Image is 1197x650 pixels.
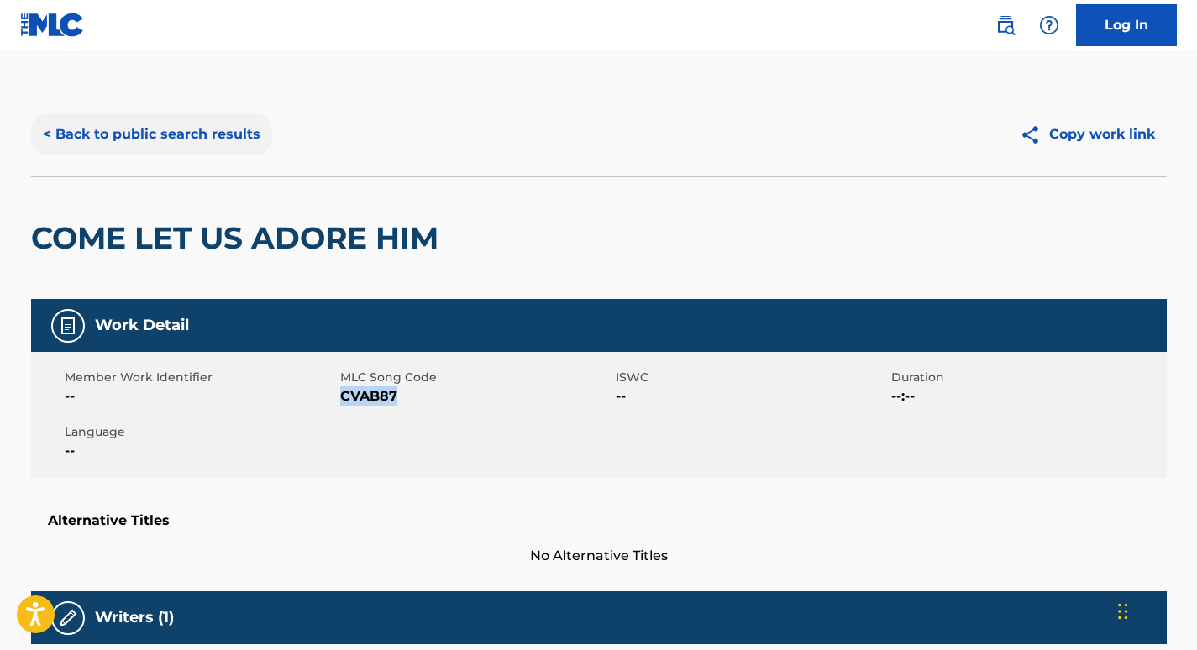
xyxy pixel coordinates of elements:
a: Log In [1076,4,1177,46]
span: No Alternative Titles [31,546,1167,566]
span: Duration [891,369,1163,386]
span: Language [65,423,336,441]
img: search [995,15,1016,35]
span: Member Work Identifier [65,369,336,386]
span: ISWC [616,369,887,386]
img: help [1039,15,1059,35]
h2: COME LET US ADORE HIM [31,219,447,257]
img: Copy work link [1020,124,1049,145]
span: CVAB87 [340,386,612,406]
img: Writers [58,608,78,628]
h5: Writers (1) [95,608,174,627]
h5: Alternative Titles [48,512,1150,529]
div: Help [1032,8,1066,42]
span: --:-- [891,386,1163,406]
span: -- [616,386,887,406]
button: < Back to public search results [31,113,272,155]
button: Copy work link [1008,113,1167,155]
span: -- [65,386,336,406]
img: Work Detail [58,316,78,336]
h5: Work Detail [95,316,189,335]
a: Public Search [989,8,1022,42]
span: MLC Song Code [340,369,612,386]
span: -- [65,441,336,461]
div: Drag [1118,586,1128,637]
img: MLC Logo [20,13,85,37]
iframe: Chat Widget [1113,569,1197,650]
